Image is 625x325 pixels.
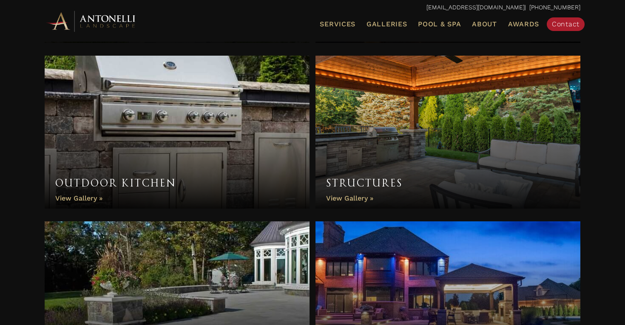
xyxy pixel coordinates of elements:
[552,20,580,28] span: Contact
[45,2,580,13] p: | [PHONE_NUMBER]
[320,21,355,28] span: Services
[469,19,500,30] a: About
[363,19,410,30] a: Galleries
[366,20,407,28] span: Galleries
[316,19,359,30] a: Services
[508,20,539,28] span: Awards
[418,20,461,28] span: Pool & Spa
[472,21,497,28] span: About
[415,19,464,30] a: Pool & Spa
[45,9,138,33] img: Antonelli Horizontal Logo
[505,19,543,30] a: Awards
[547,17,585,31] a: Contact
[426,4,525,11] a: [EMAIL_ADDRESS][DOMAIN_NAME]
